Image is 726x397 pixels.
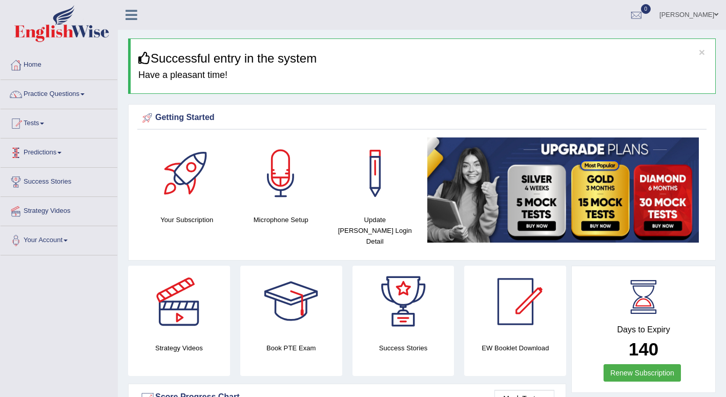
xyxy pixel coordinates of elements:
[1,109,117,135] a: Tests
[1,51,117,76] a: Home
[240,343,342,353] h4: Book PTE Exam
[145,214,229,225] h4: Your Subscription
[629,339,658,359] b: 140
[140,110,704,126] div: Getting Started
[464,343,566,353] h4: EW Booklet Download
[1,226,117,252] a: Your Account
[1,80,117,106] a: Practice Questions
[1,138,117,164] a: Predictions
[352,343,454,353] h4: Success Stories
[1,168,117,193] a: Success Stories
[138,70,708,81] h4: Have a pleasant time!
[641,4,651,14] span: 0
[1,197,117,223] a: Strategy Videos
[427,137,699,243] img: small5.jpg
[583,325,704,334] h4: Days to Expiry
[699,47,705,57] button: ×
[239,214,323,225] h4: Microphone Setup
[604,364,681,382] a: Renew Subscription
[138,52,708,65] h3: Successful entry in the system
[333,214,417,247] h4: Update [PERSON_NAME] Login Detail
[128,343,230,353] h4: Strategy Videos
